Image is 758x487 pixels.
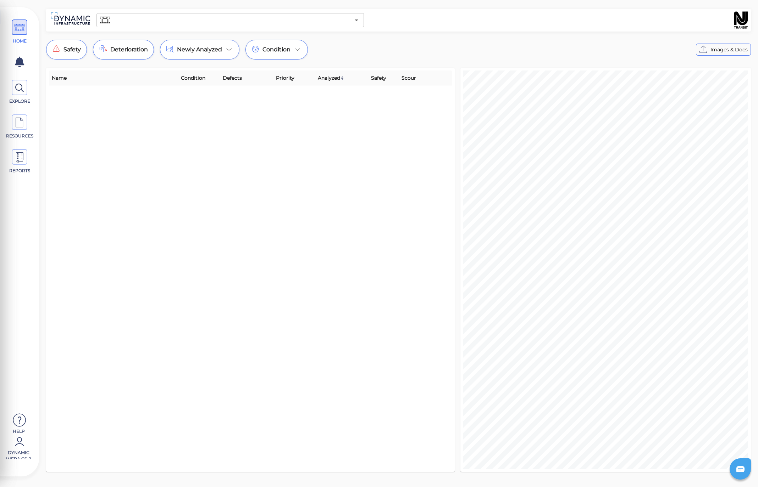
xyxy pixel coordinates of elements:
[4,114,35,139] a: RESOURCES
[276,74,294,82] span: Priority
[4,19,35,44] a: HOME
[63,45,81,54] span: Safety
[318,74,344,82] span: Analyzed
[52,74,67,82] span: Name
[696,44,751,56] button: Images & Docs
[4,80,35,104] a: EXPLORE
[5,98,35,104] span: EXPLORE
[352,15,361,25] button: Open
[4,428,34,434] span: Help
[5,38,35,44] span: HOME
[463,70,748,469] canvas: Map
[710,45,748,54] span: Images & Docs
[5,133,35,139] span: RESOURCES
[177,45,222,54] span: Newly Analyzed
[4,149,35,174] a: REPORTS
[262,45,291,54] span: Condition
[181,74,205,82] span: Condition
[340,76,344,80] img: sort_z_to_a
[223,74,242,82] span: Defects
[371,74,386,82] span: Safety
[110,45,148,54] span: Deterioration
[5,168,35,174] span: REPORTS
[4,449,34,459] span: Dynamic Infra CS-2
[402,74,416,82] span: Scour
